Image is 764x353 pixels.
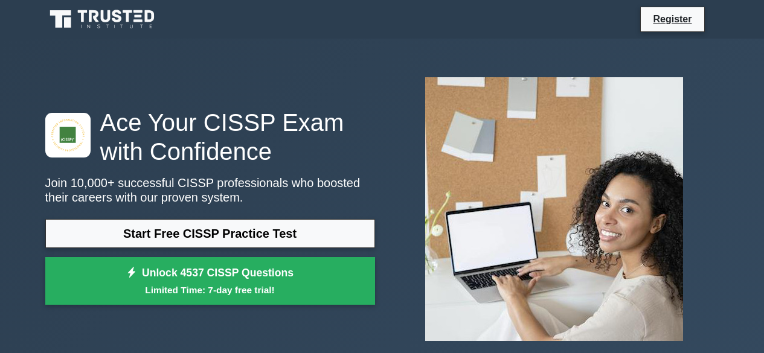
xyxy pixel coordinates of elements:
a: Start Free CISSP Practice Test [45,219,375,248]
a: Register [646,11,699,27]
small: Limited Time: 7-day free trial! [60,283,360,297]
a: Unlock 4537 CISSP QuestionsLimited Time: 7-day free trial! [45,257,375,305]
p: Join 10,000+ successful CISSP professionals who boosted their careers with our proven system. [45,176,375,205]
h1: Ace Your CISSP Exam with Confidence [45,108,375,166]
